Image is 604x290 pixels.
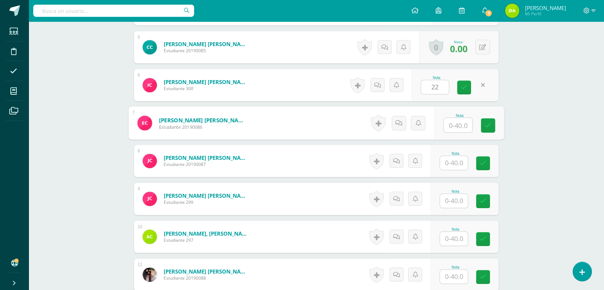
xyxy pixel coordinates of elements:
[440,227,471,231] div: Nota
[440,152,471,156] div: Nota
[164,78,249,85] a: [PERSON_NAME] [PERSON_NAME]
[164,237,249,243] span: Estudiante 297
[164,40,249,48] a: [PERSON_NAME] [PERSON_NAME]
[164,199,249,205] span: Estudiante 299
[421,80,449,94] input: 0-40.0
[440,265,471,269] div: Nota
[164,192,249,199] a: [PERSON_NAME] [PERSON_NAME]
[164,154,249,161] a: [PERSON_NAME] [PERSON_NAME]
[525,4,566,11] span: [PERSON_NAME]
[421,76,452,80] div: Nota
[505,4,519,18] img: 786e783610561c3eb27341371ea08d67.png
[137,115,152,130] img: 799112dc49c2304a5615af4d1e2bc05d.png
[159,116,247,124] a: [PERSON_NAME] [PERSON_NAME]
[440,194,468,208] input: 0-40.0
[143,192,157,206] img: 165098d053e23e2733ee5b14801fc5bb.png
[440,156,468,170] input: 0-40.0
[164,230,249,237] a: [PERSON_NAME], [PERSON_NAME]
[444,118,472,132] input: 0-40.0
[164,268,249,275] a: [PERSON_NAME] [PERSON_NAME]
[485,9,492,17] span: 7
[440,232,468,246] input: 0-40.0
[164,48,249,54] span: Estudiante 20190085
[429,39,443,55] a: 0
[143,40,157,54] img: fc93190ac1c7050014be252bba7853d8.png
[143,154,157,168] img: b909812f231fa9c7f011e0bf0e8d2598.png
[440,270,468,284] input: 0-40.0
[444,113,476,117] div: Nota
[450,39,467,44] div: Nota:
[159,124,247,130] span: Estudiante 20190086
[143,267,157,282] img: 455377582da71ea6daf1a89c22dd22e0.png
[450,43,467,55] span: 0.00
[33,5,194,17] input: Busca un usuario...
[143,78,157,92] img: e7056d784545e964f323333c984d55bd.png
[525,11,566,17] span: Mi Perfil
[164,85,249,92] span: Estudiante 300
[440,190,471,193] div: Nota
[164,161,249,167] span: Estudiante 20190087
[164,275,249,281] span: Estudiante 20190088
[143,230,157,244] img: 39b006be75223f6755af0a6be8707120.png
